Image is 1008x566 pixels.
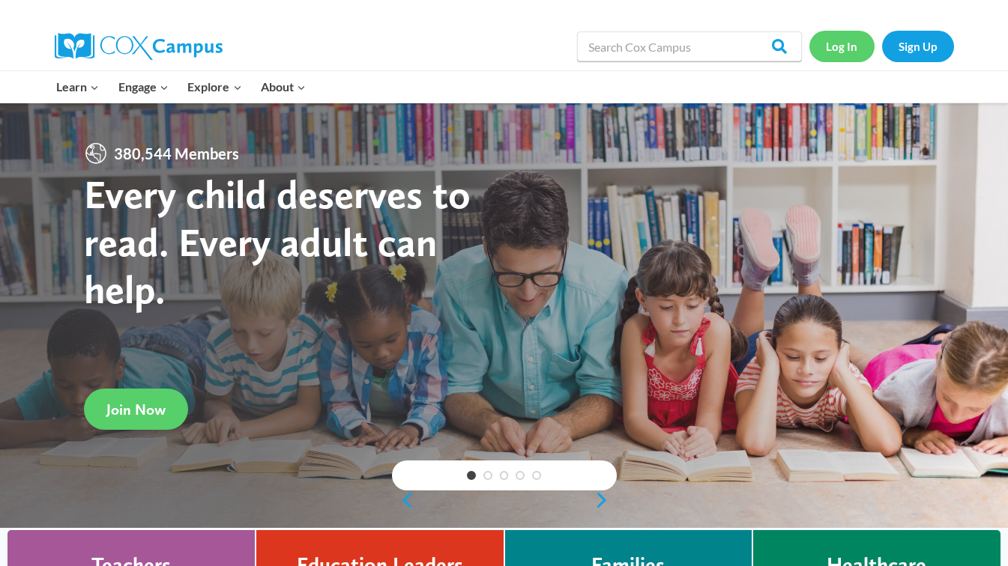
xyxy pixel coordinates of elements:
a: 1 [467,471,476,480]
button: Child menu of Engage [109,71,178,103]
div: content slider buttons [392,485,617,515]
span: 380,544 Members [108,141,245,165]
a: Log In [809,31,875,61]
button: Child menu of Explore [178,71,252,103]
a: 5 [532,471,541,480]
a: Join Now [84,389,188,430]
button: Child menu of About [251,71,316,103]
nav: Primary Navigation [47,71,316,103]
nav: Secondary Navigation [809,31,954,61]
strong: Every child deserves to read. Every adult can help. [84,170,471,313]
a: 3 [500,471,509,480]
span: Join Now [106,401,166,419]
a: Sign Up [882,31,954,61]
button: Child menu of Learn [47,71,109,103]
a: previous [392,491,414,509]
a: 2 [483,471,492,480]
input: Search Cox Campus [577,31,802,61]
a: next [594,491,617,509]
a: 4 [516,471,525,480]
img: Cox Campus [55,33,223,60]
